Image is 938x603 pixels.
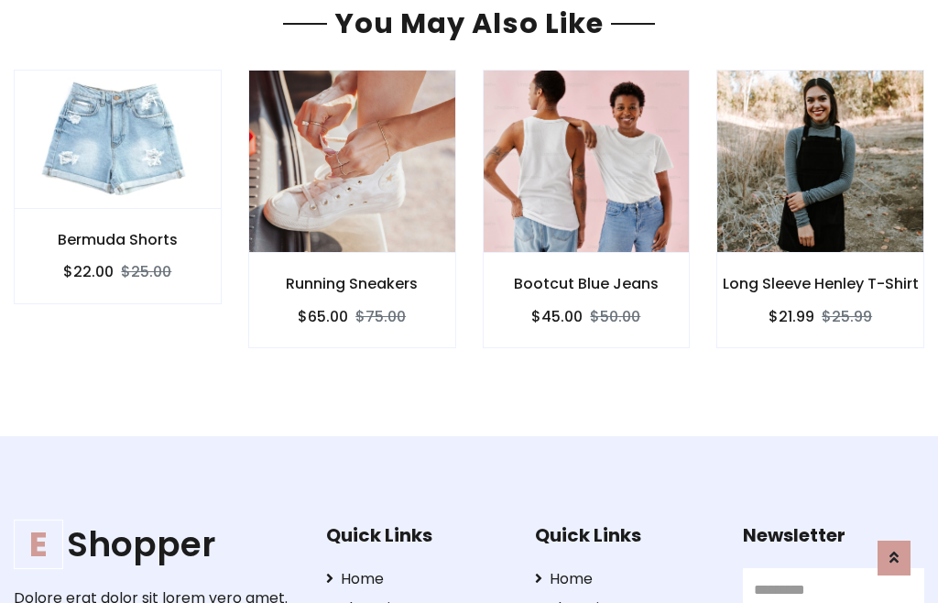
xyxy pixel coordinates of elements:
del: $75.00 [355,306,406,327]
span: E [14,520,63,569]
span: You May Also Like [327,4,611,43]
h1: Shopper [14,524,298,565]
h5: Newsletter [743,524,924,546]
h5: Quick Links [326,524,507,546]
h6: $22.00 [63,263,114,280]
a: EShopper [14,524,298,565]
a: Home [535,568,716,590]
del: $50.00 [590,306,640,327]
h5: Quick Links [535,524,716,546]
a: Bermuda Shorts $22.00$25.00 [14,70,222,303]
h6: $21.99 [769,308,814,325]
h6: Bermuda Shorts [15,231,221,248]
a: Home [326,568,507,590]
a: Long Sleeve Henley T-Shirt $21.99$25.99 [716,70,924,347]
a: Bootcut Blue Jeans $45.00$50.00 [483,70,691,347]
h6: $45.00 [531,308,583,325]
h6: Bootcut Blue Jeans [484,275,690,292]
a: Running Sneakers $65.00$75.00 [248,70,456,347]
del: $25.99 [822,306,872,327]
h6: Running Sneakers [249,275,455,292]
h6: Long Sleeve Henley T-Shirt [717,275,923,292]
h6: $65.00 [298,308,348,325]
del: $25.00 [121,261,171,282]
